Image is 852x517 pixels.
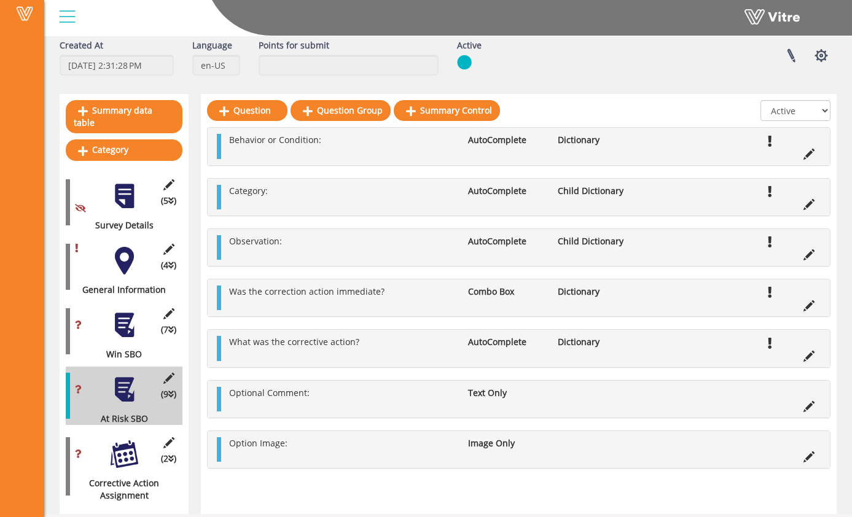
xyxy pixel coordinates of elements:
[161,453,176,465] span: (2 )
[457,39,482,52] label: Active
[462,387,552,399] li: Text Only
[192,39,232,52] label: Language
[259,39,329,52] label: Points for submit
[66,348,173,360] div: Win SBO
[462,437,552,449] li: Image Only
[462,134,552,146] li: AutoComplete
[66,219,173,231] div: Survey Details
[229,387,310,398] span: Optional Comment:
[161,324,176,336] span: (7 )
[161,259,176,271] span: (4 )
[66,100,182,133] a: Summary data table
[462,286,552,298] li: Combo Box
[229,134,321,146] span: Behavior or Condition:
[229,286,385,297] span: Was the correction action immediate?
[66,477,173,502] div: Corrective Action Assignment
[229,235,282,247] span: Observation:
[66,139,182,160] a: Category
[207,100,287,121] a: Question
[394,100,500,121] a: Summary Control
[552,235,641,247] li: Child Dictionary
[552,134,641,146] li: Dictionary
[457,55,472,70] img: yes
[229,185,268,196] span: Category:
[552,336,641,348] li: Dictionary
[552,286,641,298] li: Dictionary
[552,185,641,197] li: Child Dictionary
[161,195,176,207] span: (5 )
[66,284,173,296] div: General Information
[229,336,359,348] span: What was the corrective action?
[66,413,173,425] div: At Risk SBO
[462,185,552,197] li: AutoComplete
[60,39,103,52] label: Created At
[291,100,391,121] a: Question Group
[462,336,552,348] li: AutoComplete
[161,388,176,400] span: (9 )
[462,235,552,247] li: AutoComplete
[229,437,287,449] span: Option Image:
